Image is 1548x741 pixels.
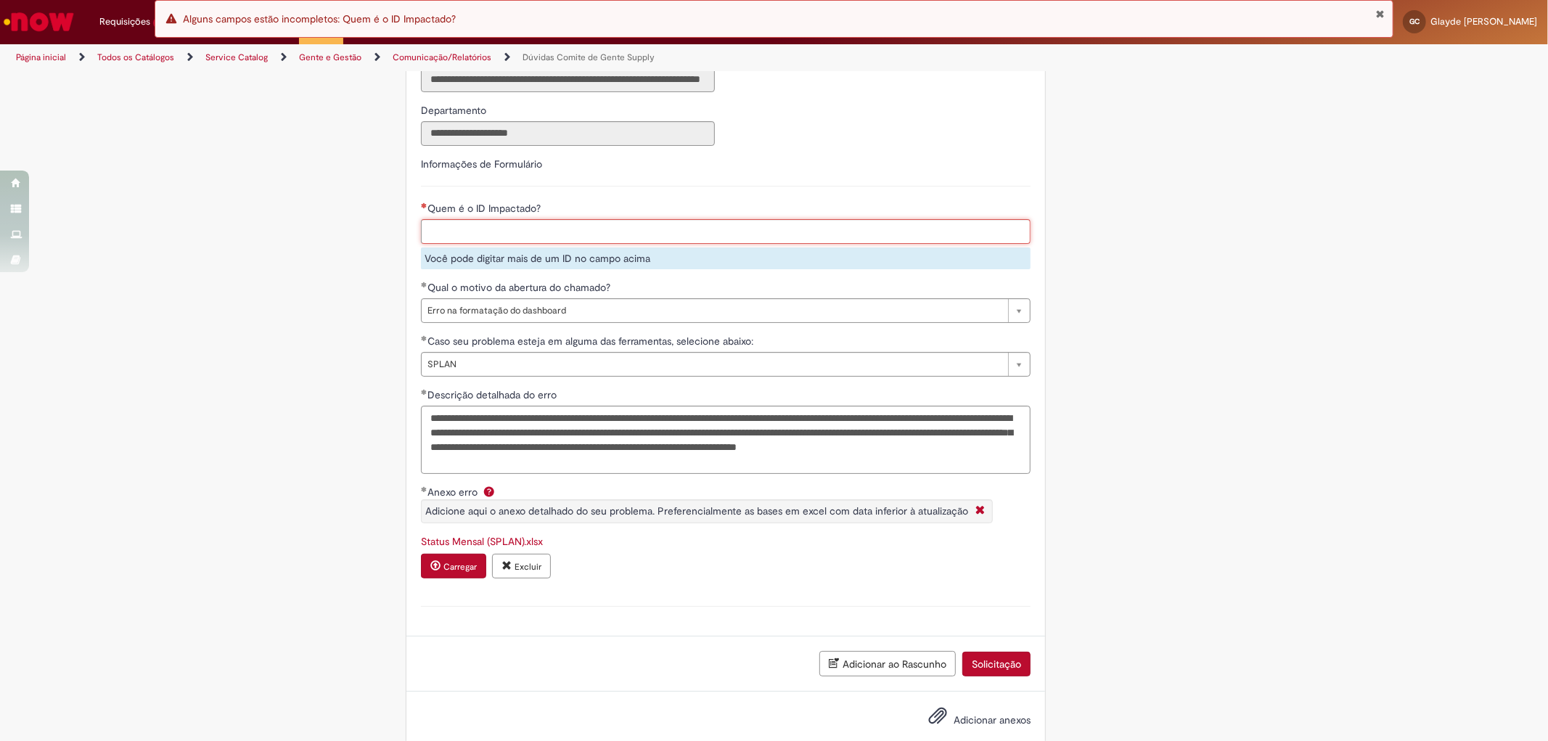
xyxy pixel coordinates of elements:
[205,52,268,63] a: Service Catalog
[427,281,613,294] span: Qual o motivo da abertura do chamado?
[492,554,551,578] button: Excluir anexo Status Mensal (SPLAN).xlsx
[421,335,427,341] span: Obrigatório Preenchido
[421,104,489,117] span: Somente leitura - Departamento
[421,554,486,578] button: Carregar anexo de Anexo erro Required
[16,52,66,63] a: Página inicial
[421,535,543,548] a: Download de Status Mensal (SPLAN).xlsx
[421,157,542,171] label: Informações de Formulário
[421,103,489,118] label: Somente leitura - Departamento
[515,561,541,573] small: Excluir
[97,52,174,63] a: Todos os Catálogos
[421,406,1031,474] textarea: Descrição detalhada do erro
[427,353,1001,376] span: SPLAN
[962,652,1031,676] button: Solicitação
[425,504,968,517] span: Adicione aqui o anexo detalhado do seu problema. Preferencialmente as bases em excel com data inf...
[925,703,951,736] button: Adicionar anexos
[11,44,1021,71] ul: Trilhas de página
[421,389,427,395] span: Obrigatório Preenchido
[427,299,1001,322] span: Erro na formatação do dashboard
[421,247,1031,269] div: Você pode digitar mais de um ID no campo acima
[421,202,427,208] span: Necessários
[299,52,361,63] a: Gente e Gestão
[153,17,165,29] span: 3
[421,67,715,92] input: Título
[183,12,456,25] span: Alguns campos estão incompletos: Quem é o ID Impactado?
[523,52,655,63] a: Dúvidas Comite de Gente Supply
[427,388,560,401] span: Descrição detalhada do erro
[421,121,715,146] input: Departamento
[1,7,76,36] img: ServiceNow
[421,282,427,287] span: Obrigatório Preenchido
[480,486,498,497] span: Ajuda para Anexo erro
[1376,8,1385,20] button: Fechar Notificação
[972,504,988,519] i: Fechar More information Por question_anexo_erro
[393,52,491,63] a: Comunicação/Relatórios
[954,714,1031,727] span: Adicionar anexos
[421,486,427,492] span: Obrigatório Preenchido
[1430,15,1537,28] span: Glayde [PERSON_NAME]
[1409,17,1420,26] span: GC
[427,486,480,499] span: Anexo erro
[819,651,956,676] button: Adicionar ao Rascunho
[443,561,477,573] small: Carregar
[99,15,150,29] span: Requisições
[427,335,756,348] span: Caso seu problema esteja em alguma das ferramentas, selecione abaixo:
[427,202,544,215] span: Quem é o ID Impactado?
